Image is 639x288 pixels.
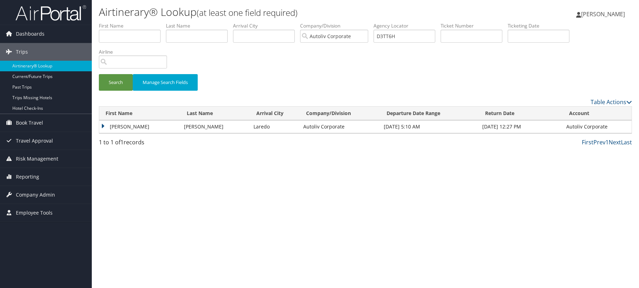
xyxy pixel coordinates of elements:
a: [PERSON_NAME] [576,4,632,25]
a: Next [609,138,621,146]
a: First [582,138,593,146]
div: 1 to 1 of records [99,138,224,150]
td: [PERSON_NAME] [99,120,180,133]
th: Last Name: activate to sort column ascending [180,107,250,120]
label: Last Name [166,22,233,29]
label: Arrival City [233,22,300,29]
label: Airline [99,48,172,55]
button: Manage Search Fields [133,74,198,91]
label: Ticket Number [441,22,508,29]
td: Autoliv Corporate [300,120,380,133]
a: Last [621,138,632,146]
span: Trips [16,43,28,61]
td: [DATE] 12:27 PM [479,120,563,133]
span: Reporting [16,168,39,186]
span: [PERSON_NAME] [581,10,625,18]
a: 1 [605,138,609,146]
label: First Name [99,22,166,29]
button: Search [99,74,133,91]
th: Account: activate to sort column ascending [563,107,632,120]
span: Risk Management [16,150,58,168]
span: 1 [120,138,124,146]
span: Book Travel [16,114,43,132]
span: Dashboards [16,25,44,43]
th: Arrival City: activate to sort column ascending [250,107,300,120]
td: Laredo [250,120,300,133]
td: [PERSON_NAME] [180,120,250,133]
th: Return Date: activate to sort column ascending [479,107,563,120]
span: Employee Tools [16,204,53,222]
label: Company/Division [300,22,374,29]
th: Departure Date Range: activate to sort column ascending [380,107,479,120]
span: Company Admin [16,186,55,204]
a: Table Actions [591,98,632,106]
label: Ticketing Date [508,22,575,29]
td: Autoliv Corporate [563,120,632,133]
td: [DATE] 5:10 AM [380,120,479,133]
th: Company/Division [300,107,380,120]
h1: Airtinerary® Lookup [99,5,454,19]
a: Prev [593,138,605,146]
th: First Name: activate to sort column ascending [99,107,180,120]
img: airportal-logo.png [16,5,86,21]
span: Travel Approval [16,132,53,150]
label: Agency Locator [374,22,441,29]
small: (at least one field required) [197,7,298,18]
